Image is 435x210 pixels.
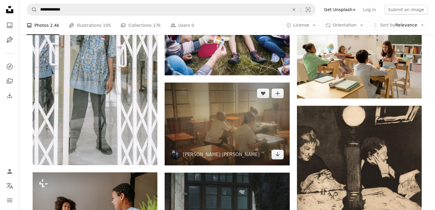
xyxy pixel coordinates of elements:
[4,165,16,177] a: Log in / Sign up
[384,5,428,14] button: Submit an image
[103,22,111,29] span: 105
[33,52,157,57] a: a man standing in front of a glass door
[301,4,315,15] button: Visual search
[333,23,356,27] span: Orientation
[153,22,161,29] span: 17k
[369,20,428,30] button: Sort byRelevance
[380,22,417,28] span: Relevance
[4,61,16,73] a: Explore
[165,121,289,127] a: A group of people sitting at desks in a room
[4,34,16,46] a: Illustrations
[297,16,422,99] img: Group of intercultural classmates sitting by their desks and interacting at break
[287,4,301,15] button: Clear
[322,20,367,30] button: Orientation
[121,16,161,35] a: Collections 17k
[272,89,284,98] button: Add to Collection
[257,89,269,98] button: Like
[4,4,16,17] a: Home — Unsplash
[183,152,259,158] a: [PERSON_NAME] [PERSON_NAME]
[321,5,359,14] a: Get Unsplash+
[283,20,320,30] button: License
[359,5,379,14] a: Log in
[297,160,422,165] a: View the photo by Art Institute of Chicago
[4,180,16,192] button: Language
[192,22,194,29] span: 0
[4,19,16,31] a: Photos
[27,4,316,16] form: Find visuals sitewide
[4,75,16,87] a: Collections
[165,83,289,165] img: A group of people sitting at desks in a room
[4,89,16,102] a: Download History
[69,16,111,35] a: Illustrations 105
[171,150,180,159] img: Go to Pesce Huang's profile
[272,150,284,159] a: Download
[293,23,309,27] span: License
[170,16,194,35] a: Users 0
[27,4,37,15] button: Search Unsplash
[297,54,422,60] a: Group of intercultural classmates sitting by their desks and interacting at break
[380,23,395,27] span: Sort by
[165,31,289,36] a: A group of small school children with teacher on field trip in nature, learning science.
[4,194,16,206] button: Menu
